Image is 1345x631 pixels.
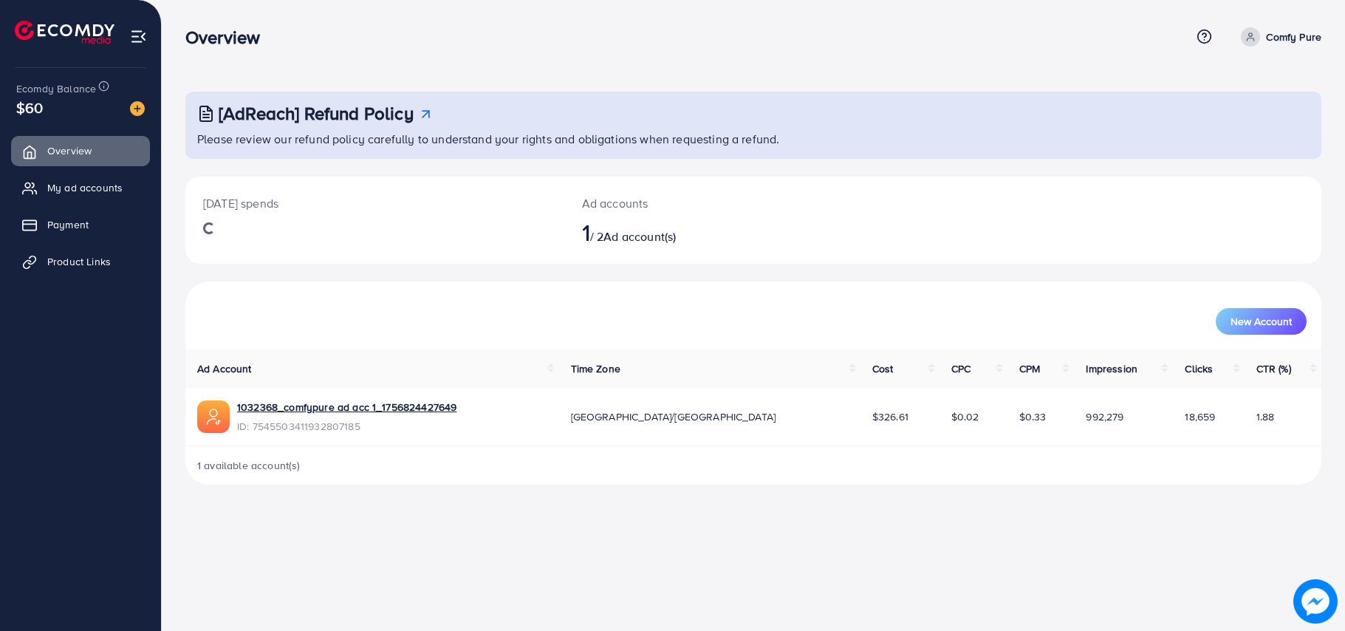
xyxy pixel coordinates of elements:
[237,400,456,415] a: 1032368_comfypure ad acc 1_1756824427649
[1019,409,1047,424] span: $0.33
[582,194,831,212] p: Ad accounts
[571,409,776,424] span: [GEOGRAPHIC_DATA]/[GEOGRAPHIC_DATA]
[15,21,114,44] img: logo
[130,101,145,116] img: image
[197,458,301,473] span: 1 available account(s)
[130,28,147,45] img: menu
[872,409,908,424] span: $326.61
[47,254,111,269] span: Product Links
[1266,28,1321,46] p: Comfy Pure
[582,218,831,246] h2: / 2
[1298,584,1334,620] img: image
[47,143,92,158] span: Overview
[11,247,150,276] a: Product Links
[1216,308,1307,335] button: New Account
[1019,361,1040,376] span: CPM
[603,228,676,245] span: Ad account(s)
[219,103,414,124] h3: [AdReach] Refund Policy
[11,173,150,202] a: My ad accounts
[16,81,96,96] span: Ecomdy Balance
[1185,409,1215,424] span: 18,659
[197,361,252,376] span: Ad Account
[872,361,894,376] span: Cost
[197,130,1313,148] p: Please review our refund policy carefully to understand your rights and obligations when requesti...
[237,419,456,434] span: ID: 7545503411932807185
[1256,361,1291,376] span: CTR (%)
[582,215,590,249] span: 1
[571,361,620,376] span: Time Zone
[1256,409,1275,424] span: 1.88
[16,97,43,118] span: $60
[185,27,272,48] h3: Overview
[1235,27,1321,47] a: Comfy Pure
[951,361,971,376] span: CPC
[197,400,230,433] img: ic-ads-acc.e4c84228.svg
[1086,361,1137,376] span: Impression
[1086,409,1123,424] span: 992,279
[11,210,150,239] a: Payment
[47,217,89,232] span: Payment
[47,180,123,195] span: My ad accounts
[951,409,979,424] span: $0.02
[1231,316,1292,327] span: New Account
[1185,361,1213,376] span: Clicks
[203,194,547,212] p: [DATE] spends
[11,136,150,166] a: Overview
